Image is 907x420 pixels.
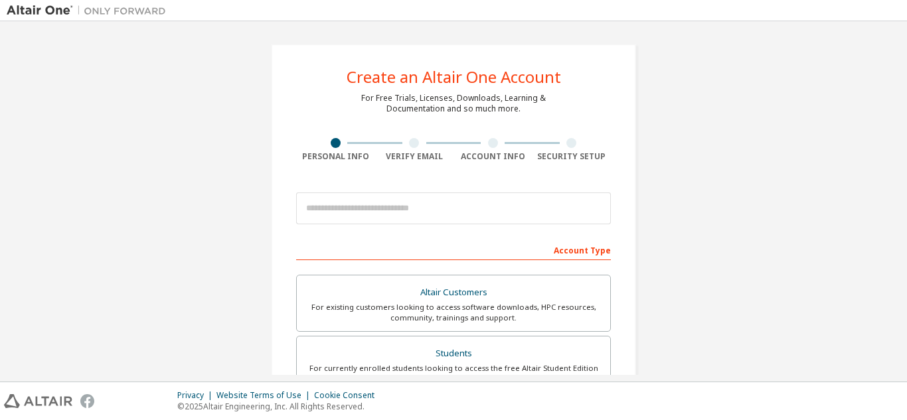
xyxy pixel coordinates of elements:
[177,390,216,401] div: Privacy
[314,390,382,401] div: Cookie Consent
[305,363,602,384] div: For currently enrolled students looking to access the free Altair Student Edition bundle and all ...
[533,151,612,162] div: Security Setup
[216,390,314,401] div: Website Terms of Use
[4,394,72,408] img: altair_logo.svg
[305,283,602,302] div: Altair Customers
[453,151,533,162] div: Account Info
[296,239,611,260] div: Account Type
[347,69,561,85] div: Create an Altair One Account
[375,151,454,162] div: Verify Email
[305,302,602,323] div: For existing customers looking to access software downloads, HPC resources, community, trainings ...
[7,4,173,17] img: Altair One
[305,344,602,363] div: Students
[80,394,94,408] img: facebook.svg
[177,401,382,412] p: © 2025 Altair Engineering, Inc. All Rights Reserved.
[296,151,375,162] div: Personal Info
[361,93,546,114] div: For Free Trials, Licenses, Downloads, Learning & Documentation and so much more.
